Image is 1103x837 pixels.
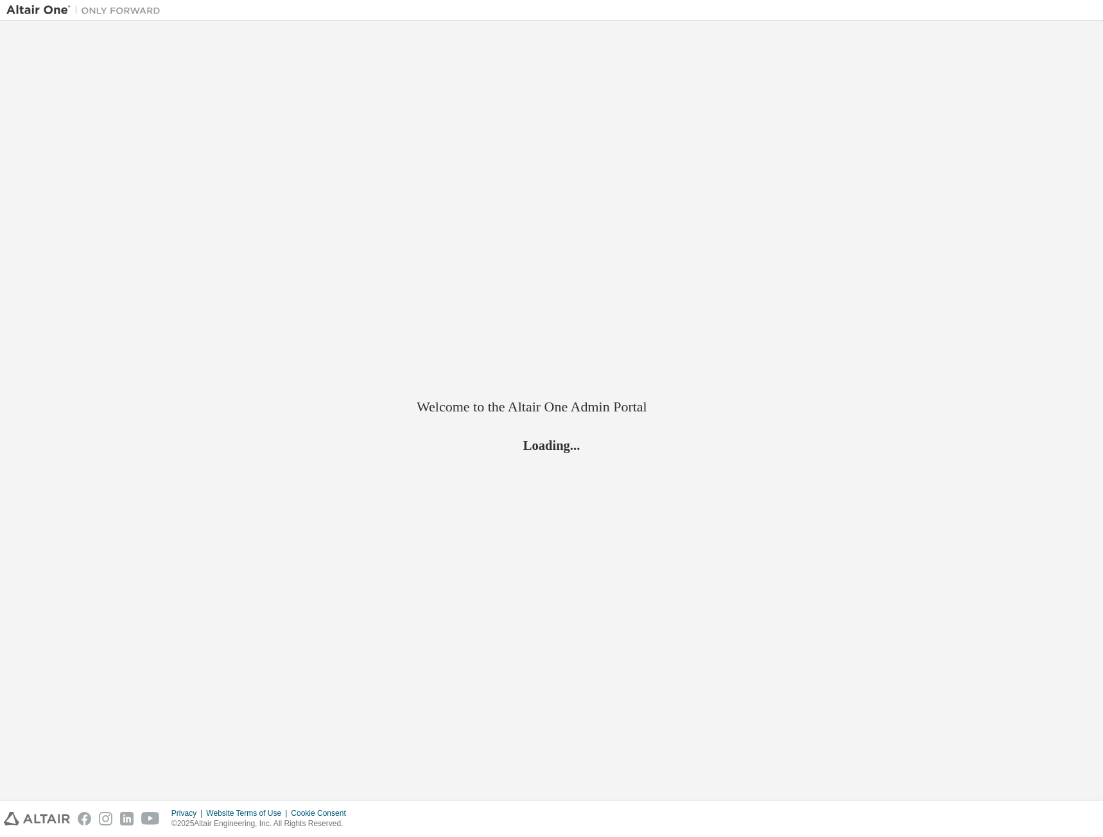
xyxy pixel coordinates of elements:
[141,812,160,825] img: youtube.svg
[6,4,167,17] img: Altair One
[4,812,70,825] img: altair_logo.svg
[171,818,354,829] p: © 2025 Altair Engineering, Inc. All Rights Reserved.
[99,812,112,825] img: instagram.svg
[171,808,206,818] div: Privacy
[417,437,686,454] h2: Loading...
[120,812,134,825] img: linkedin.svg
[417,398,686,416] h2: Welcome to the Altair One Admin Portal
[78,812,91,825] img: facebook.svg
[206,808,291,818] div: Website Terms of Use
[291,808,353,818] div: Cookie Consent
